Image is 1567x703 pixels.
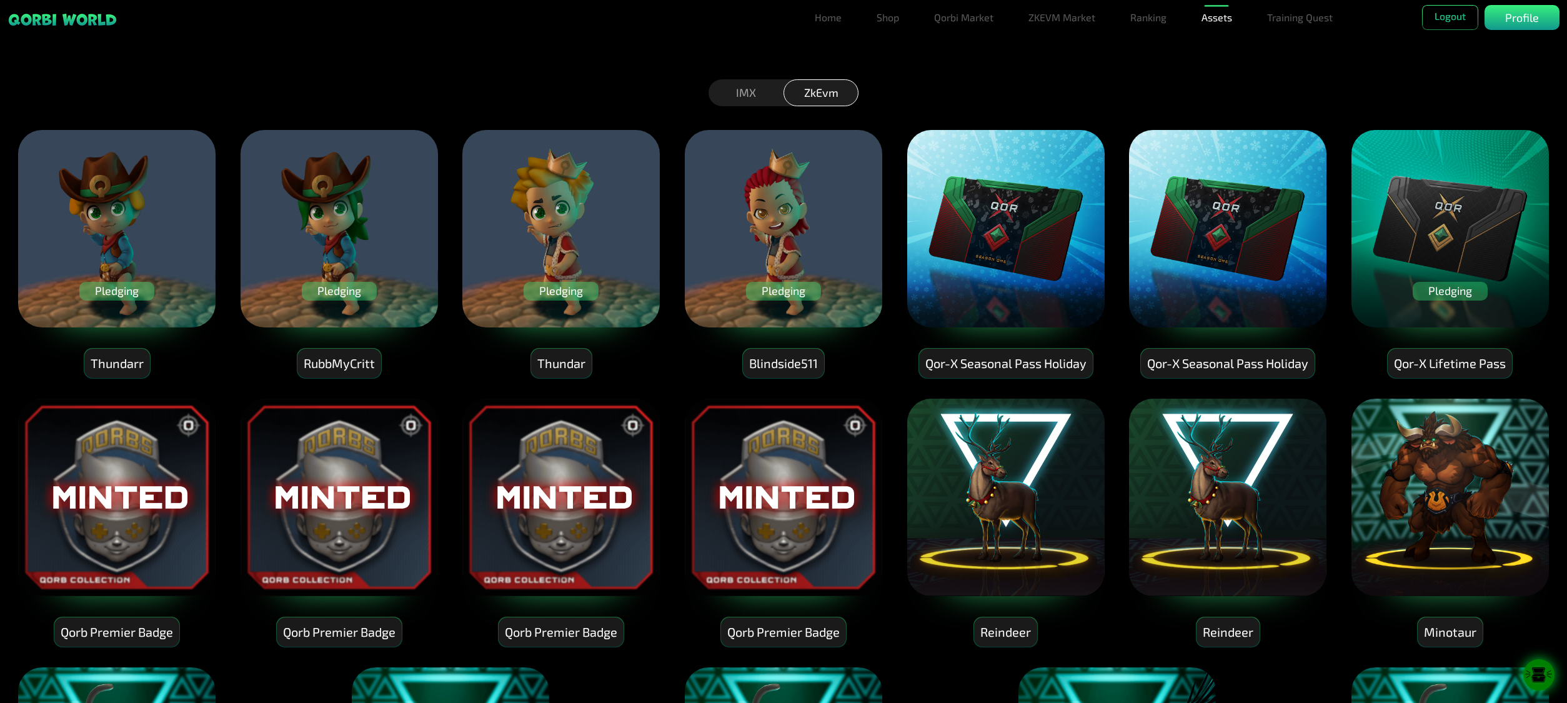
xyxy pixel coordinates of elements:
[1350,397,1550,597] img: Minotaur
[906,129,1106,329] img: Qor-X Seasonal Pass Holiday
[7,12,117,27] img: sticky brand-logo
[684,397,883,597] img: Qorb Premier Badge
[1196,617,1260,647] div: Reindeer
[783,79,858,106] div: ZkEvm
[906,397,1106,597] img: Reindeer
[919,349,1093,378] div: Qor-X Seasonal Pass Holiday
[1413,282,1488,301] div: Pledging
[54,617,179,647] div: Qorb Premier Badge
[239,397,439,597] img: Qorb Premier Badge
[746,282,821,301] div: Pledging
[1418,617,1483,647] div: Minotaur
[1128,129,1328,329] img: Qor-X Seasonal Pass Holiday
[1350,129,1550,329] img: Qor-X Lifetime Pass
[461,397,661,597] img: Qorb Premier Badge
[872,5,904,30] a: Shop
[929,5,998,30] a: Qorbi Market
[1023,5,1100,30] a: ZKEVM Market
[684,129,883,329] img: Blindside511
[1262,5,1338,30] a: Training Quest
[1422,5,1478,30] button: Logout
[17,129,217,329] img: Thundarr
[499,617,624,647] div: Qorb Premier Badge
[1141,349,1315,378] div: Qor-X Seasonal Pass Holiday
[461,129,661,329] img: Thundar
[239,129,439,329] img: RubbMyCritt
[297,349,381,378] div: RubbMyCritt
[1388,349,1512,378] div: Qor-X Lifetime Pass
[84,349,150,378] div: Thundarr
[810,5,847,30] a: Home
[531,349,592,378] div: Thundar
[1125,5,1172,30] a: Ranking
[1505,9,1539,26] p: Profile
[524,282,599,301] div: Pledging
[709,79,783,106] div: IMX
[1196,5,1237,30] a: Assets
[302,282,377,301] div: Pledging
[743,349,824,378] div: Blindside511
[721,617,846,647] div: Qorb Premier Badge
[79,282,154,301] div: Pledging
[974,617,1037,647] div: Reindeer
[1128,397,1328,597] img: Reindeer
[277,617,402,647] div: Qorb Premier Badge
[17,397,217,597] img: Qorb Premier Badge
